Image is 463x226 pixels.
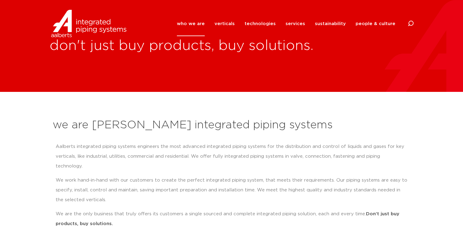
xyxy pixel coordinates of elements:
a: technologies [245,11,276,36]
p: We work hand-in-hand with our customers to create the perfect integrated piping system, that meet... [56,175,408,205]
h2: we are [PERSON_NAME] integrated piping systems [53,118,411,133]
a: who we are [177,11,205,36]
nav: Menu [177,11,395,36]
a: verticals [215,11,235,36]
a: people & culture [356,11,395,36]
a: sustainability [315,11,346,36]
a: services [286,11,305,36]
p: Aalberts integrated piping systems engineers the most advanced integrated piping systems for the ... [56,142,408,171]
